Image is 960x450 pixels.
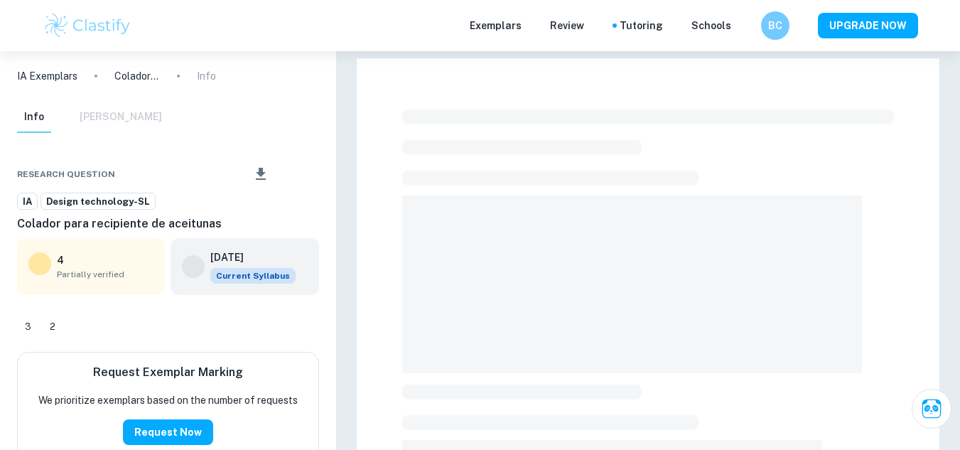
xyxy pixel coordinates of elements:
div: Bookmark [293,166,305,183]
img: Clastify logo [43,11,133,40]
a: Tutoring [620,18,663,33]
a: IA Exemplars [17,68,77,84]
a: Schools [691,18,731,33]
h6: Colador para recipiente de aceitunas [17,215,319,232]
span: 3 [17,320,39,334]
div: This exemplar is based on the current syllabus. Feel free to refer to it for inspiration/ideas wh... [210,268,296,284]
button: Ask Clai [912,389,951,429]
span: Current Syllabus [210,268,296,284]
p: Review [550,18,584,33]
button: BC [761,11,789,40]
div: Dislike [42,315,63,338]
span: Design technology-SL [41,195,155,209]
span: Partially verified [57,268,153,281]
a: Design technology-SL [41,193,156,210]
div: Download [232,156,291,193]
span: 2 [42,320,63,334]
h6: Request Exemplar Marking [93,364,243,381]
span: Research question [17,168,115,181]
span: IA [18,195,37,209]
p: Info [197,68,216,84]
p: 4 [57,252,64,268]
div: Report issue [308,166,319,183]
button: Request Now [123,419,213,445]
button: Help and Feedback [743,22,750,29]
div: Share [217,166,229,183]
p: We prioritize exemplars based on the number of requests [38,392,298,408]
button: Info [17,102,51,133]
h6: [DATE] [210,250,284,265]
h6: BC [767,18,783,33]
button: UPGRADE NOW [818,13,918,38]
p: Colador para recipiente de aceitunas [114,68,160,84]
div: Like [17,315,39,338]
p: Exemplars [470,18,522,33]
a: IA [17,193,38,210]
